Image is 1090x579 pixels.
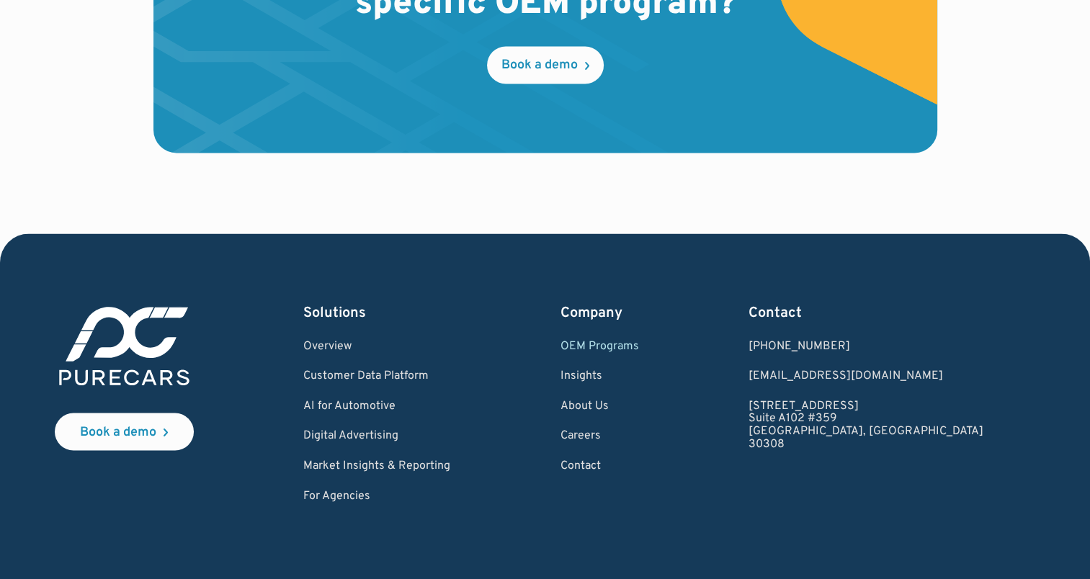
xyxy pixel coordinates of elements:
a: Book a demo [487,46,604,84]
a: Email us [749,369,983,382]
div: [PHONE_NUMBER] [749,340,983,353]
div: Solutions [303,302,450,323]
div: Company [560,302,638,323]
a: AI for Automotive [303,400,450,413]
a: Digital Advertising [303,429,450,442]
a: For Agencies [303,490,450,503]
img: purecars logo [55,302,194,390]
div: Book a demo [501,59,578,72]
a: About Us [560,400,638,413]
a: Market Insights & Reporting [303,459,450,472]
a: Careers [560,429,638,442]
a: OEM Programs [560,340,638,353]
a: Contact [560,459,638,472]
a: Insights [560,369,638,382]
div: Book a demo [80,426,156,439]
a: [STREET_ADDRESS]Suite A102 #359[GEOGRAPHIC_DATA], [GEOGRAPHIC_DATA]30308 [749,400,983,450]
div: Contact [749,302,983,323]
a: Customer Data Platform [303,369,450,382]
a: Overview [303,340,450,353]
a: Book a demo [55,413,194,450]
